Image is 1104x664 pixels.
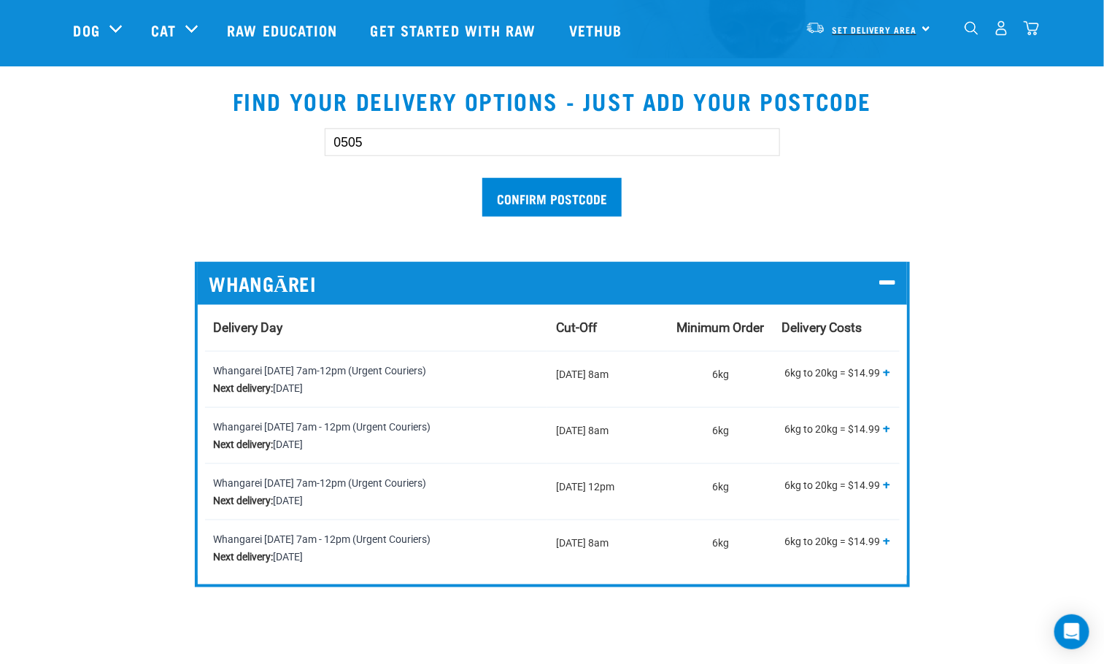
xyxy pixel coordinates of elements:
a: Cat [151,19,176,41]
p: 6kg to 20kg = $14.99 20kg to 25kg = $19.99 25kg to 30kg = $24.99 Over 30kg = $29.99 [781,362,890,387]
p: 6kg to 20kg = $14.99 20kg to 25kg = $19.99 25kg to 30kg = $24.99 Over 30kg = $29.99 [781,474,890,500]
span: + [884,365,891,379]
td: 6kg [668,407,773,463]
td: [DATE] 12pm [547,463,668,520]
p: 6kg to 20kg = $14.99 20kg to 25kg = $19.99 25kg to 30kg = $24.99 Over 30kg = $29.99 [781,530,890,556]
img: van-moving.png [806,21,825,34]
img: home-icon-1@2x.png [965,21,978,35]
th: Delivery Day [205,305,547,352]
span: + [884,533,891,548]
a: Vethub [555,1,641,59]
div: Whangarei [DATE] 7am - 12pm (Urgent Couriers) [DATE] [214,530,539,565]
strong: Next delivery: [214,495,274,506]
a: Raw Education [212,1,355,59]
img: home-icon@2x.png [1024,20,1039,36]
div: Whangarei [DATE] 7am-12pm (Urgent Couriers) [DATE] [214,474,539,509]
button: Show all tiers [884,422,891,435]
a: Dog [74,19,100,41]
p: 6kg to 20kg = $14.99 20kg to 25kg = $19.99 25kg to 30kg = $24.99 Over 30kg = $29.99 [781,418,890,444]
span: WHANGĀREI [209,272,317,295]
a: Get started with Raw [356,1,555,59]
button: Show all tiers [884,479,891,491]
div: Whangarei [DATE] 7am - 12pm (Urgent Couriers) [DATE] [214,418,539,453]
input: Enter your postcode here... [325,128,780,156]
td: 6kg [668,351,773,407]
div: Whangarei [DATE] 7am-12pm (Urgent Couriers) [DATE] [214,362,539,397]
td: [DATE] 8am [547,351,668,407]
td: 6kg [668,463,773,520]
td: [DATE] 8am [547,520,668,576]
h2: Find your delivery options - just add your postcode [18,88,1086,114]
input: Confirm postcode [482,178,622,217]
span: Set Delivery Area [833,27,917,32]
strong: Next delivery: [214,551,274,563]
td: 6kg [668,520,773,576]
button: Show all tiers [884,535,891,547]
img: user.png [994,20,1009,36]
td: [DATE] 8am [547,407,668,463]
button: Show all tiers [884,366,891,379]
th: Delivery Costs [773,305,899,352]
th: Cut-Off [547,305,668,352]
span: + [884,421,891,436]
span: + [884,477,891,492]
strong: Next delivery: [214,439,274,450]
p: WHANGĀREI [209,272,895,295]
div: Open Intercom Messenger [1054,614,1089,649]
strong: Next delivery: [214,382,274,394]
th: Minimum Order [668,305,773,352]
